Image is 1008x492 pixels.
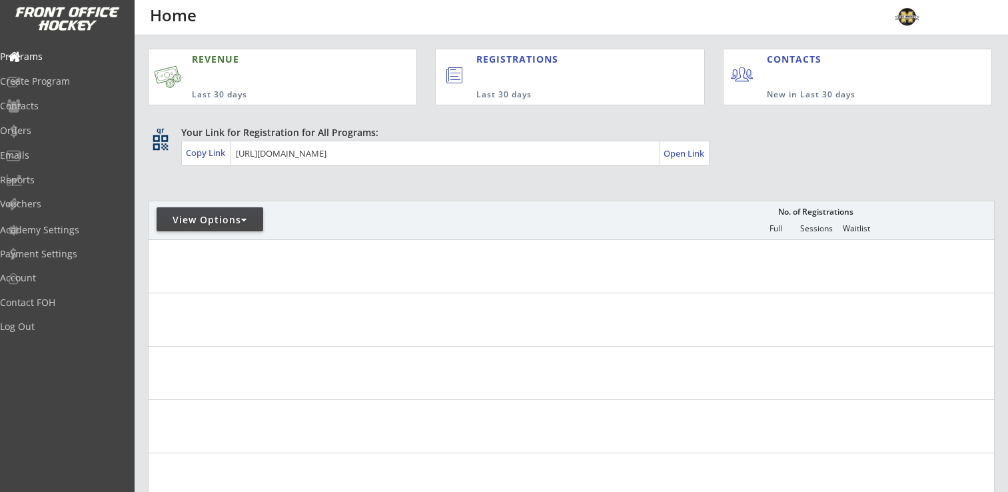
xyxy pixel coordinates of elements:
[152,126,168,135] div: qr
[767,53,827,66] div: CONTACTS
[767,89,930,101] div: New in Last 30 days
[756,224,795,233] div: Full
[186,147,228,159] div: Copy Link
[151,133,171,153] button: qr_code
[664,144,706,163] a: Open Link
[476,53,643,66] div: REGISTRATIONS
[476,89,650,101] div: Last 30 days
[192,89,353,101] div: Last 30 days
[157,213,263,227] div: View Options
[796,224,836,233] div: Sessions
[774,207,857,217] div: No. of Registrations
[664,148,706,159] div: Open Link
[836,224,876,233] div: Waitlist
[181,126,953,139] div: Your Link for Registration for All Programs:
[192,53,353,66] div: REVENUE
